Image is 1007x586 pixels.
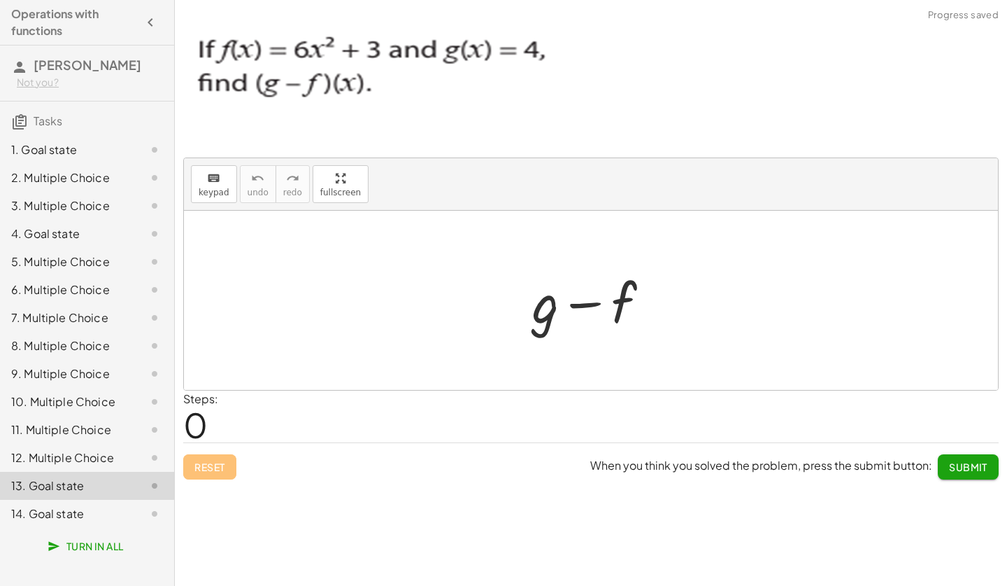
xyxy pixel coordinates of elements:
[11,197,124,214] div: 3. Multiple Choice
[39,533,135,559] button: Turn In All
[11,253,124,270] div: 5. Multiple Choice
[146,477,163,494] i: Task not started.
[283,188,302,197] span: redo
[11,309,124,326] div: 7. Multiple Choice
[146,141,163,158] i: Task not started.
[146,225,163,242] i: Task not started.
[11,365,124,382] div: 9. Multiple Choice
[928,8,999,22] span: Progress saved
[146,449,163,466] i: Task not started.
[183,403,208,446] span: 0
[11,449,124,466] div: 12. Multiple Choice
[146,393,163,410] i: Task not started.
[34,113,62,128] span: Tasks
[11,225,124,242] div: 4. Goal state
[146,281,163,298] i: Task not started.
[207,170,220,187] i: keyboard
[11,505,124,522] div: 14. Goal state
[248,188,269,197] span: undo
[146,505,163,522] i: Task not started.
[11,281,124,298] div: 6. Multiple Choice
[34,57,141,73] span: [PERSON_NAME]
[146,197,163,214] i: Task not started.
[191,165,237,203] button: keyboardkeypad
[146,253,163,270] i: Task not started.
[11,393,124,410] div: 10. Multiple Choice
[11,169,124,186] div: 2. Multiple Choice
[251,170,264,187] i: undo
[146,365,163,382] i: Task not started.
[320,188,361,197] span: fullscreen
[276,165,310,203] button: redoredo
[313,165,369,203] button: fullscreen
[199,188,229,197] span: keypad
[286,170,299,187] i: redo
[240,165,276,203] button: undoundo
[11,421,124,438] div: 11. Multiple Choice
[146,337,163,354] i: Task not started.
[50,540,124,552] span: Turn In All
[146,309,163,326] i: Task not started.
[146,421,163,438] i: Task not started.
[11,337,124,354] div: 8. Multiple Choice
[183,391,218,406] label: Steps:
[146,169,163,186] i: Task not started.
[17,76,163,90] div: Not you?
[938,454,999,480] button: Submit
[183,26,555,142] img: 9d8ee24703dd73f5376a01cca03a3d67569405514e4a33a0bd01a72a6e7a7637.png
[11,6,138,39] h4: Operations with functions
[11,477,124,494] div: 13. Goal state
[949,461,987,473] span: Submit
[590,458,932,473] span: When you think you solved the problem, press the submit button:
[11,141,124,158] div: 1. Goal state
